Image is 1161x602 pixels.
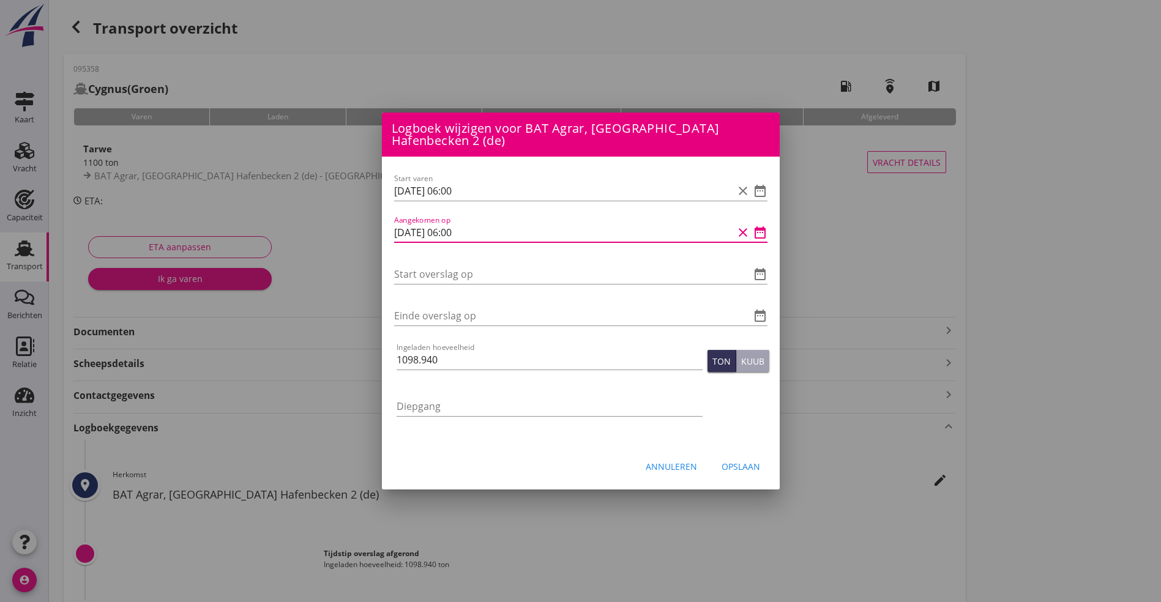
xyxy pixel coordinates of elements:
[753,184,767,198] i: date_range
[382,113,780,157] div: Logboek wijzigen voor BAT Agrar, [GEOGRAPHIC_DATA] Hafenbecken 2 (de)
[394,264,733,284] input: Start overslag op
[394,306,733,325] input: Einde overslag op
[736,184,750,198] i: clear
[636,455,707,477] button: Annuleren
[646,460,697,473] div: Annuleren
[397,396,703,416] input: Diepgang
[753,267,767,281] i: date_range
[741,355,764,368] div: Kuub
[753,308,767,323] i: date_range
[394,181,733,201] input: Start varen
[736,225,750,240] i: clear
[712,355,731,368] div: Ton
[722,460,760,473] div: Opslaan
[753,225,767,240] i: date_range
[712,455,770,477] button: Opslaan
[707,350,736,372] button: Ton
[394,223,733,242] input: Aangekomen op
[736,350,769,372] button: Kuub
[397,350,703,370] input: Ingeladen hoeveelheid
